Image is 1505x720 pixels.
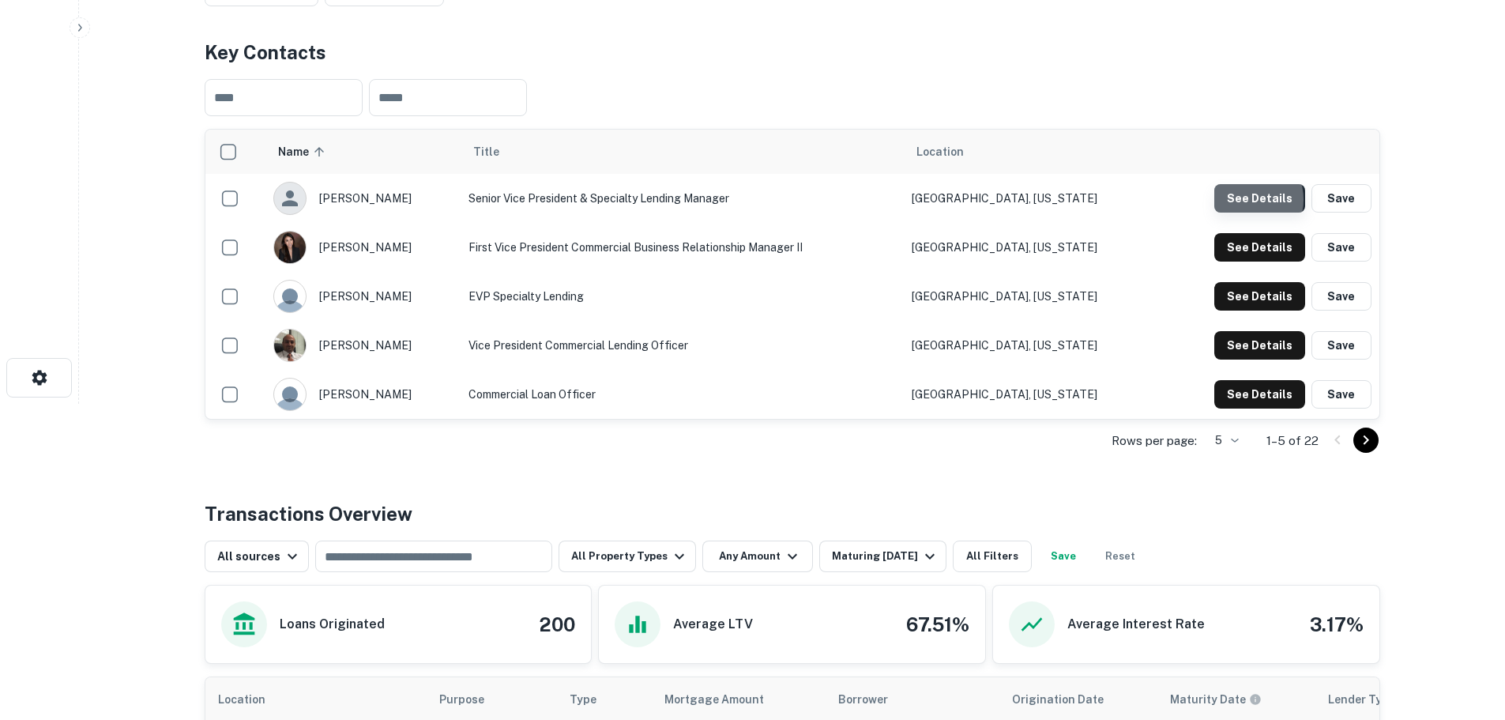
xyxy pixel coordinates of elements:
[838,690,888,709] span: Borrower
[1328,690,1395,709] span: Lender Type
[278,142,329,161] span: Name
[274,281,306,312] img: 9c8pery4andzj6ohjkjp54ma2
[673,615,753,634] h6: Average LTV
[539,610,575,639] h4: 200
[461,370,905,419] td: Commercial Loan Officer
[1311,380,1371,409] button: Save
[1311,282,1371,311] button: Save
[570,690,596,709] span: Type
[904,174,1159,223] td: [GEOGRAPHIC_DATA], [US_STATE]
[1012,690,1124,709] span: Origination Date
[461,130,905,174] th: Title
[205,499,412,528] h4: Transactions Overview
[1214,184,1305,213] button: See Details
[1214,282,1305,311] button: See Details
[273,329,453,362] div: [PERSON_NAME]
[1170,691,1246,708] h6: Maturity Date
[1311,184,1371,213] button: Save
[904,272,1159,321] td: [GEOGRAPHIC_DATA], [US_STATE]
[461,174,905,223] td: Senior Vice President & Specialty Lending Manager
[1214,380,1305,409] button: See Details
[1266,432,1319,450] p: 1–5 of 22
[274,330,306,361] img: 1517564347680
[1095,541,1146,572] button: Reset
[274,232,306,263] img: 1561005789947
[819,541,946,572] button: Maturing [DATE]
[904,223,1159,272] td: [GEOGRAPHIC_DATA], [US_STATE]
[273,280,453,313] div: [PERSON_NAME]
[265,130,461,174] th: Name
[439,690,505,709] span: Purpose
[461,223,905,272] td: First Vice President Commercial Business Relationship Manager II
[559,541,696,572] button: All Property Types
[1353,428,1379,453] button: Go to next page
[916,142,964,161] span: Location
[1203,429,1241,452] div: 5
[217,547,302,566] div: All sources
[205,38,1380,66] h4: Key Contacts
[205,130,1379,419] div: scrollable content
[461,272,905,321] td: EVP Specialty Lending
[1067,615,1205,634] h6: Average Interest Rate
[904,321,1159,370] td: [GEOGRAPHIC_DATA], [US_STATE]
[1311,331,1371,360] button: Save
[904,130,1159,174] th: Location
[1214,331,1305,360] button: See Details
[473,142,520,161] span: Title
[274,379,306,410] img: 9c8pery4andzj6ohjkjp54ma2
[904,370,1159,419] td: [GEOGRAPHIC_DATA], [US_STATE]
[1112,432,1197,450] p: Rows per page:
[702,541,813,572] button: Any Amount
[218,690,286,709] span: Location
[205,541,309,572] button: All sources
[1426,594,1505,669] iframe: Chat Widget
[461,321,905,370] td: Vice President Commercial Lending officer
[273,182,453,215] div: [PERSON_NAME]
[1170,691,1262,708] div: Maturity dates displayed may be estimated. Please contact the lender for the most accurate maturi...
[832,547,939,566] div: Maturing [DATE]
[1310,610,1364,639] h4: 3.17%
[1214,233,1305,262] button: See Details
[664,690,784,709] span: Mortgage Amount
[1038,541,1089,572] button: Save your search to get updates of matches that match your search criteria.
[273,378,453,411] div: [PERSON_NAME]
[906,610,969,639] h4: 67.51%
[953,541,1032,572] button: All Filters
[1311,233,1371,262] button: Save
[280,615,385,634] h6: Loans Originated
[273,231,453,264] div: [PERSON_NAME]
[1170,691,1282,708] span: Maturity dates displayed may be estimated. Please contact the lender for the most accurate maturi...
